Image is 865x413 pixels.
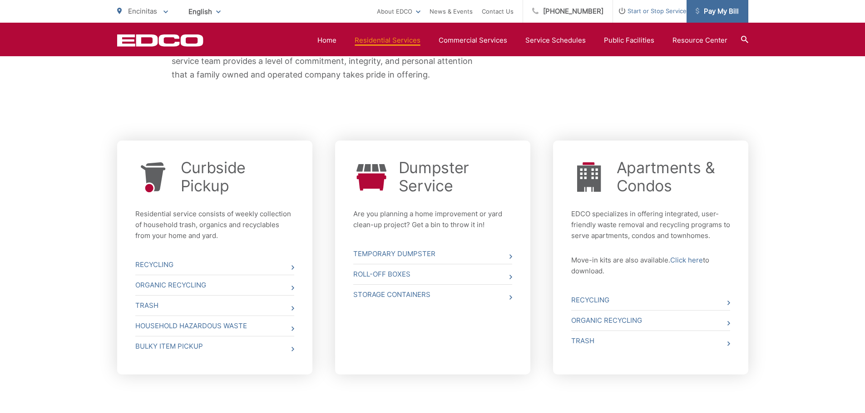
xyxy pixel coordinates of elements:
a: Bulky Item Pickup [135,336,294,356]
a: News & Events [430,6,473,17]
span: English [182,4,227,19]
a: Commercial Services [439,35,507,46]
a: EDCD logo. Return to the homepage. [117,34,203,47]
a: Organic Recycling [571,311,730,330]
p: EDCO specializes in offering integrated, user-friendly waste removal and recycling programs to se... [571,209,730,241]
a: Roll-Off Boxes [353,264,512,284]
a: Service Schedules [525,35,586,46]
p: Move-in kits are also available. to download. [571,255,730,277]
a: Storage Containers [353,285,512,305]
a: Contact Us [482,6,514,17]
span: Encinitas [128,7,157,15]
a: Click here [670,255,703,266]
p: Residential service consists of weekly collection of household trash, organics and recyclables fr... [135,209,294,241]
a: Organic Recycling [135,275,294,295]
p: Are you planning a home improvement or yard clean-up project? Get a bin to throw it in! [353,209,512,230]
span: Pay My Bill [696,6,739,17]
a: Public Facilities [604,35,654,46]
a: Temporary Dumpster [353,244,512,264]
a: Residential Services [355,35,420,46]
a: Curbside Pickup [181,159,294,195]
a: Resource Center [672,35,727,46]
a: Household Hazardous Waste [135,316,294,336]
a: Apartments & Condos [617,159,730,195]
a: Recycling [571,290,730,310]
a: Dumpster Service [399,159,512,195]
a: Recycling [135,255,294,275]
a: Trash [571,331,730,351]
a: Trash [135,296,294,316]
a: About EDCO [377,6,420,17]
a: Home [317,35,336,46]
